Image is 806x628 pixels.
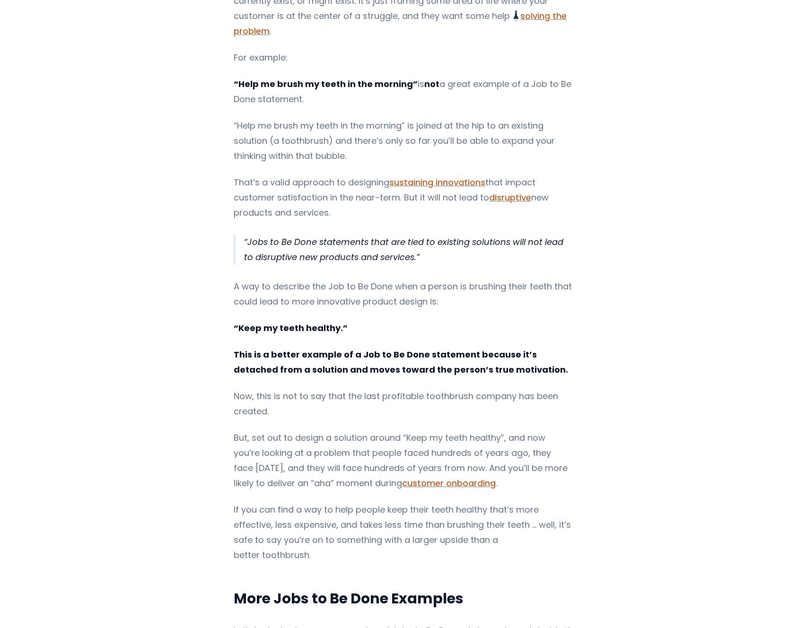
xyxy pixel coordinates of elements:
p: A way to describe the Job to Be Done when a person is brushing their teeth that could lead to mor... [234,279,572,309]
p: “Help me brush my teeth in the morning” is joined at the hip to an existing solution (a toothbrus... [234,118,572,164]
p: Jobs to Be Done statements that are tied to existing solutions will not lead to disruptive new pr... [244,235,572,265]
p: For example: [234,50,572,65]
strong: “Help me brush my teeth in the morning” [234,78,418,90]
a: disruptive [489,192,531,203]
strong: This is a better example of a Job to Be Done statement because it’s detached from a solution and ... [234,349,568,375]
h2: More Jobs to Be Done Examples [234,589,572,608]
p: If you can find a way to help people keep their teeth healthy that’s more effective, less expensi... [234,502,572,563]
p: But, set out to design a solution around “Keep my teeth healthy”, and now you’re looking at a pro... [234,430,572,491]
strong: not [424,78,439,90]
strong: “Keep my teeth healthy.” [234,322,348,334]
p: is a great example of a Job to Be Done statement. [234,77,572,107]
p: That’s a valid approach to designing that impact customer satisfaction in the near-term. But it w... [234,175,572,220]
a: sustaining innovations [389,176,485,188]
p: Now, this is not to say that the last profitable toothbrush company has been created. [234,389,572,419]
a: customer onboarding [402,477,496,489]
